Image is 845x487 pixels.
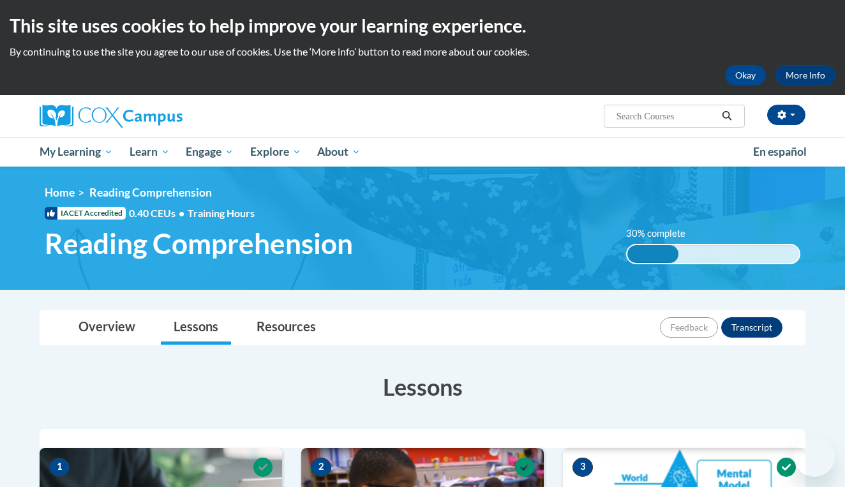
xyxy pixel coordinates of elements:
[794,436,835,477] iframe: Button to launch messaging window
[242,137,310,167] a: Explore
[725,65,766,86] button: Okay
[188,207,255,219] span: Training Hours
[10,13,835,38] h2: This site uses cookies to help improve your learning experience.
[310,137,370,167] a: About
[20,137,825,167] div: Main menu
[121,137,178,167] a: Learn
[40,144,113,160] span: My Learning
[40,105,183,128] img: Cox Campus
[317,144,361,160] span: About
[753,145,807,158] span: En español
[161,311,231,345] a: Lessons
[775,65,835,86] a: More Info
[10,45,835,59] p: By continuing to use the site you agree to our use of cookies. Use the ‘More info’ button to read...
[49,458,70,477] span: 1
[31,137,121,167] a: My Learning
[186,144,234,160] span: Engage
[89,186,212,199] span: Reading Comprehension
[311,458,331,477] span: 2
[40,105,282,128] a: Cox Campus
[40,371,805,403] h3: Lessons
[66,311,148,345] a: Overview
[129,206,188,220] span: 0.40 CEUs
[660,317,718,338] button: Feedback
[627,245,679,263] div: 30% complete
[177,137,242,167] a: Engage
[717,109,737,124] button: Search
[130,144,170,160] span: Learn
[572,458,593,477] span: 3
[45,227,353,260] span: Reading Comprehension
[244,311,329,345] a: Resources
[767,105,805,125] button: Account Settings
[45,207,126,220] span: IACET Accredited
[745,139,815,165] a: En español
[250,144,301,160] span: Explore
[721,317,782,338] button: Transcript
[45,186,75,199] a: Home
[615,109,717,124] input: Search Courses
[626,227,699,241] label: 30% complete
[179,207,184,219] span: •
